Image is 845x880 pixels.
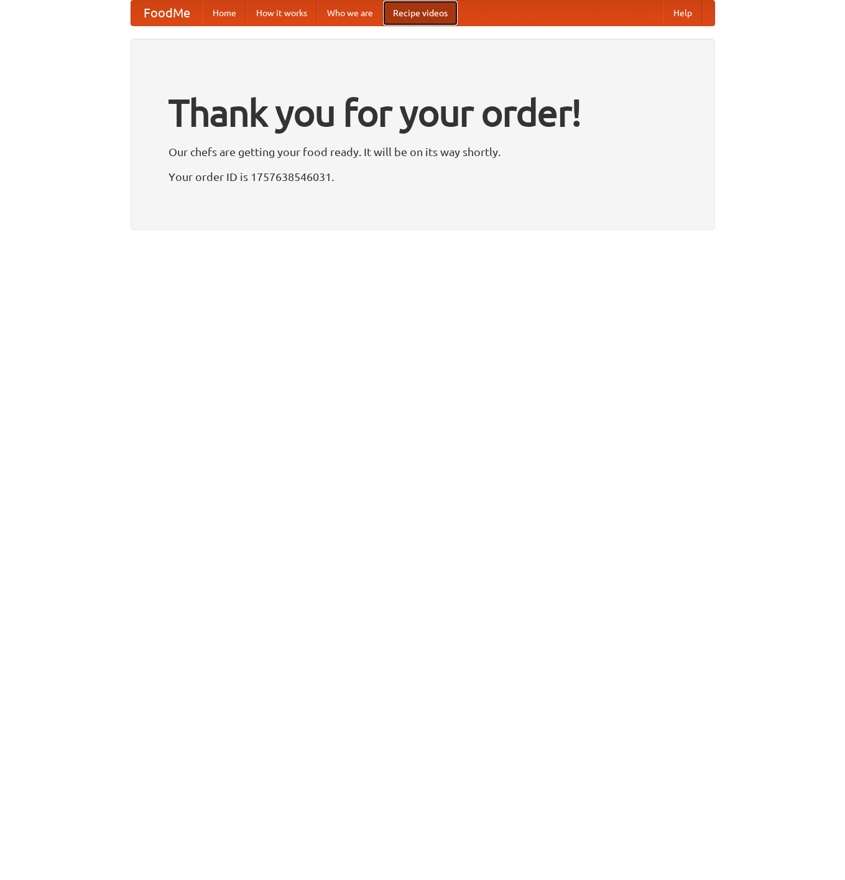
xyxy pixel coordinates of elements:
[246,1,317,25] a: How it works
[383,1,458,25] a: Recipe videos
[203,1,246,25] a: Home
[169,142,677,161] p: Our chefs are getting your food ready. It will be on its way shortly.
[663,1,702,25] a: Help
[169,83,677,142] h1: Thank you for your order!
[131,1,203,25] a: FoodMe
[317,1,383,25] a: Who we are
[169,167,677,186] p: Your order ID is 1757638546031.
